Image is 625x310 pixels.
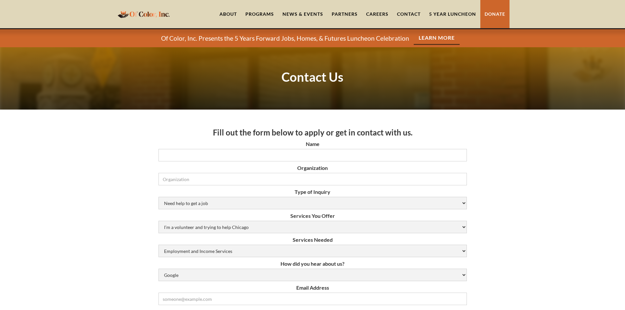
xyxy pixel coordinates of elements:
input: Organization [158,173,467,185]
input: someone@example.com [158,293,467,305]
label: How did you hear about us? [158,260,467,267]
h3: Fill out the form below to apply or get in contact with us. [158,128,467,137]
div: Programs [245,11,274,17]
label: Name [158,141,467,147]
a: Learn More [414,31,460,45]
p: Of Color, Inc. Presents the 5 Years Forward Jobs, Homes, & Futures Luncheon Celebration [161,34,409,42]
a: home [116,6,172,22]
label: Type of Inquiry [158,189,467,195]
label: Services You Offer [158,213,467,219]
strong: Contact Us [281,69,344,84]
label: Organization [158,165,467,171]
label: Email Address [158,284,467,291]
label: Services Needed [158,237,467,243]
